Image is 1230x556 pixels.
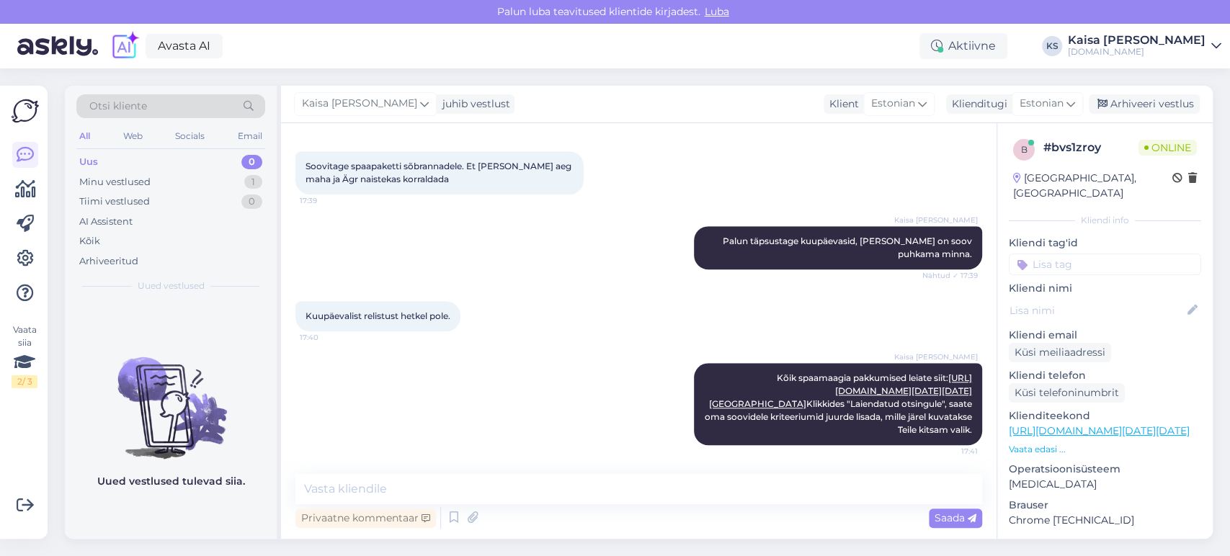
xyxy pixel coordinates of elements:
div: [DOMAIN_NAME] [1068,46,1206,58]
div: 0 [241,194,262,209]
div: Küsi telefoninumbrit [1009,383,1125,403]
div: Tiimi vestlused [79,194,150,209]
p: Chrome [TECHNICAL_ID] [1009,513,1201,528]
p: Klienditeekond [1009,408,1201,423]
span: Kaisa [PERSON_NAME] [894,215,978,225]
span: Estonian [871,96,915,112]
p: Kliendi telefon [1009,368,1201,383]
div: All [76,127,93,145]
div: Kõik [79,234,100,248]
span: Kaisa [PERSON_NAME] [894,351,978,362]
img: explore-ai [110,31,140,61]
div: Klient [824,97,859,112]
span: Soovitage spaapaketti sõbrannadele. Et [PERSON_NAME] aeg maha ja Ägr naistekas korraldada [306,161,574,184]
div: Küsi meiliaadressi [1009,343,1111,362]
div: Kliendi info [1009,214,1201,227]
div: Privaatne kommentaar [295,508,436,528]
span: Uued vestlused [138,279,205,292]
p: Vaata edasi ... [1009,443,1201,456]
div: Klienditugi [946,97,1007,112]
span: 17:41 [924,446,978,457]
span: Online [1138,140,1197,156]
div: Arhiveeritud [79,254,138,269]
div: Web [120,127,146,145]
div: 1 [244,175,262,189]
span: Otsi kliente [89,99,147,114]
p: Brauser [1009,498,1201,513]
span: b [1021,144,1028,155]
img: Askly Logo [12,97,39,125]
p: Kliendi email [1009,328,1201,343]
div: juhib vestlust [437,97,510,112]
p: Kliendi nimi [1009,281,1201,296]
p: Kliendi tag'id [1009,236,1201,251]
div: Arhiveeri vestlus [1089,94,1200,114]
a: Kaisa [PERSON_NAME][DOMAIN_NAME] [1068,35,1221,58]
div: # bvs1zroy [1043,139,1138,156]
span: Luba [700,5,734,18]
div: 0 [241,155,262,169]
a: [URL][DOMAIN_NAME][DATE][DATE][GEOGRAPHIC_DATA] [709,372,972,409]
p: Operatsioonisüsteem [1009,462,1201,477]
div: Email [235,127,265,145]
a: [URL][DOMAIN_NAME][DATE][DATE] [1009,424,1190,437]
img: No chats [65,331,277,461]
span: 17:40 [300,332,354,343]
span: 17:39 [300,195,354,206]
div: Kaisa [PERSON_NAME] [1068,35,1206,46]
span: Estonian [1020,96,1064,112]
span: Nähtud ✓ 17:39 [922,270,978,281]
input: Lisa tag [1009,254,1201,275]
div: 2 / 3 [12,375,37,388]
div: Aktiivne [919,33,1007,59]
span: Kaisa [PERSON_NAME] [302,96,417,112]
span: Kuupäevalist relistust hetkel pole. [306,310,450,321]
a: Avasta AI [146,34,223,58]
div: Socials [172,127,208,145]
span: Saada [935,511,976,524]
div: KS [1042,36,1062,56]
p: Uued vestlused tulevad siia. [97,474,245,489]
div: [GEOGRAPHIC_DATA], [GEOGRAPHIC_DATA] [1013,171,1172,201]
div: Minu vestlused [79,175,151,189]
input: Lisa nimi [1010,302,1185,318]
div: AI Assistent [79,215,133,229]
p: [MEDICAL_DATA] [1009,477,1201,492]
span: Kõik spaamaagia pakkumised leiate siit: Klikkides "Laiendatud otsingule", saate oma soovidele kri... [705,372,974,435]
span: Palun täpsustage kuupäevasid, [PERSON_NAME] on soov puhkama minna. [723,236,974,259]
div: Vaata siia [12,323,37,388]
div: Uus [79,155,98,169]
